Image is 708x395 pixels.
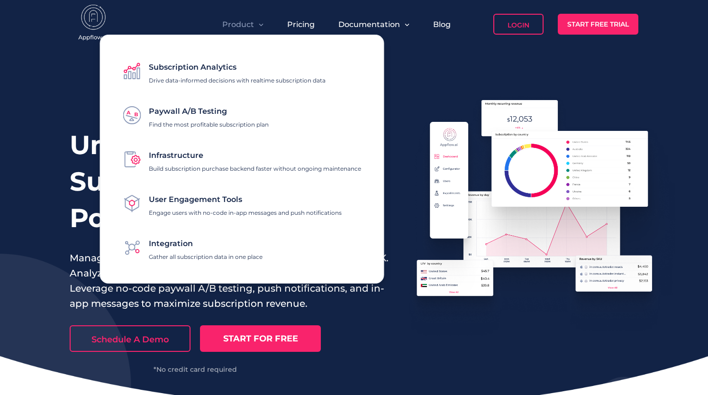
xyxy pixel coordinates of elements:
a: User Engagement ToolsEngage users with no-code in-app messages and push notifications [123,190,342,216]
p: Gather all subscription data in one place [149,253,263,260]
span: Paywall A/B Testing [149,107,227,116]
button: Documentation [338,20,409,29]
a: IntegrationGather all subscription data in one place [123,234,263,260]
img: icon-integrate-with-other-tools [123,239,141,257]
a: InfrastructureBuild subscription purchase backend faster without ongoing maintenance [123,146,361,172]
p: Find the most profitable subscription plan [149,121,269,128]
span: Documentation [338,20,400,29]
a: Login [493,14,544,35]
div: *No credit card required [70,366,321,373]
p: Build subscription purchase backend faster without ongoing maintenance [149,165,361,172]
img: icon-user-engagement-tools [123,194,141,212]
button: Product [222,20,263,29]
span: Integration [149,239,193,248]
img: icon-paywall-a-b-testing [123,106,141,124]
h1: Unlock In-app Subscription Growth Potential [70,127,389,236]
img: appflow.ai-logo [70,5,117,43]
span: Subscription Analytics [149,63,236,72]
a: Subscription AnalyticsDrive data-informed decisions with realtime subscription data [123,58,326,84]
a: Pricing [287,20,315,29]
p: Manage in-app subscription with easy-to-integrate purchase SDK. Analyze real-time subscription da... [70,250,389,311]
img: icon-subscription-data-graph [123,62,141,80]
span: Infrastructure [149,151,203,160]
img: icon-subscription-infrastructure [123,150,141,168]
a: Paywall A/B TestingFind the most profitable subscription plan [123,102,269,128]
span: Product [222,20,254,29]
a: START FOR FREE [200,325,321,352]
a: Blog [433,20,451,29]
a: Start Free Trial [558,14,638,35]
a: Schedule A Demo [70,325,191,352]
span: User Engagement Tools [149,195,242,204]
p: Drive data-informed decisions with realtime subscription data [149,77,326,84]
p: Engage users with no-code in-app messages and push notifications [149,209,342,216]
